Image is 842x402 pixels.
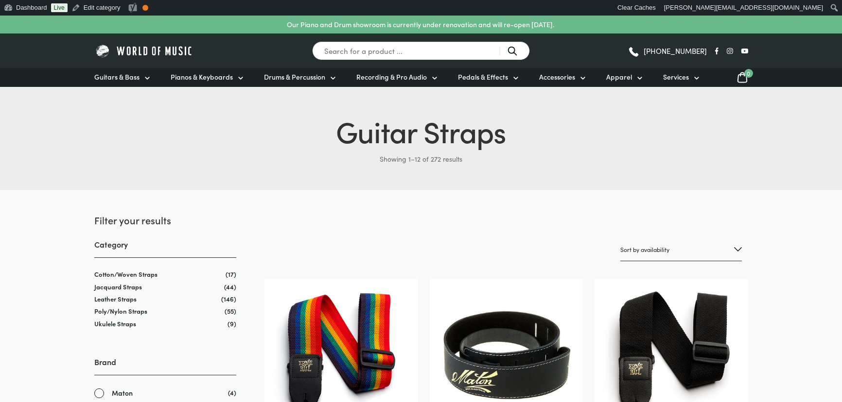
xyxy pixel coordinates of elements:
[94,239,236,258] h3: Category
[224,283,236,291] span: (44)
[264,72,325,82] span: Drums & Percussion
[228,387,236,398] span: (4)
[94,72,140,82] span: Guitars & Bass
[94,387,236,399] a: Maton
[663,72,689,82] span: Services
[606,72,632,82] span: Apparel
[94,294,137,303] a: Leather Straps
[94,110,748,151] h1: Guitar Straps
[94,282,142,291] a: Jacquard Straps
[228,319,236,328] span: (9)
[112,387,133,399] span: Maton
[221,295,236,303] span: (146)
[94,306,147,316] a: Poly/Nylon Straps
[539,72,575,82] span: Accessories
[94,269,158,279] a: Cotton/Woven Straps
[356,72,427,82] span: Recording & Pro Audio
[620,238,742,261] select: Shop order
[142,5,148,11] div: OK
[51,3,68,12] a: Live
[171,72,233,82] span: Pianos & Keyboards
[226,270,236,278] span: (17)
[458,72,508,82] span: Pedals & Effects
[94,151,748,167] p: Showing 1–12 of 272 results
[94,43,194,58] img: World of Music
[94,356,236,375] h3: Brand
[644,47,707,54] span: [PHONE_NUMBER]
[744,69,753,78] span: 0
[701,295,842,402] iframe: Chat with our support team
[94,213,236,227] h2: Filter your results
[94,319,136,328] a: Ukulele Straps
[312,41,530,60] input: Search for a product ...
[628,44,707,58] a: [PHONE_NUMBER]
[225,307,236,315] span: (55)
[287,19,554,30] p: Our Piano and Drum showroom is currently under renovation and will re-open [DATE].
